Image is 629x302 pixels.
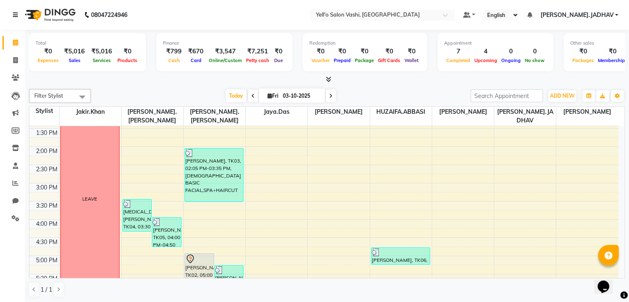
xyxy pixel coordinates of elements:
[21,3,78,26] img: logo
[185,254,214,288] div: [PERSON_NAME], TK02, 05:00 PM-06:00 PM, RICA FULL BODY
[184,107,245,126] span: [PERSON_NAME].[PERSON_NAME]
[272,58,285,63] span: Due
[309,40,421,47] div: Redemption
[123,199,152,231] div: [MEDICAL_DATA][PERSON_NAME], TK04, 03:30 PM-04:25 PM, SPA+HAIRCUT,Threading - Eyebrow Threading
[353,47,376,56] div: ₹0
[91,3,127,26] b: 08047224946
[523,58,547,63] span: No show
[34,220,59,228] div: 4:00 PM
[444,58,472,63] span: Completed
[371,248,430,264] div: [PERSON_NAME], TK06, 04:50 PM-05:20 PM, [PERSON_NAME] WITH TRIMMER
[34,201,59,210] div: 3:30 PM
[207,47,244,56] div: ₹3,547
[163,40,286,47] div: Finance
[376,47,402,56] div: ₹0
[402,47,421,56] div: ₹0
[570,47,596,56] div: ₹0
[36,40,139,47] div: Total
[332,58,353,63] span: Prepaid
[41,285,52,294] span: 1 / 1
[540,11,613,19] span: [PERSON_NAME].JADHAV
[471,89,543,102] input: Search Appointment
[444,47,472,56] div: 7
[34,274,59,283] div: 5:30 PM
[34,92,63,99] span: Filter Stylist
[494,107,556,126] span: [PERSON_NAME].JADHAV
[166,58,182,63] span: Cash
[34,129,59,137] div: 1:30 PM
[402,58,421,63] span: Wallet
[376,58,402,63] span: Gift Cards
[244,47,271,56] div: ₹7,251
[34,238,59,247] div: 4:30 PM
[308,107,369,117] span: [PERSON_NAME]
[36,47,61,56] div: ₹0
[244,58,271,63] span: Petty cash
[34,147,59,156] div: 2:00 PM
[472,58,499,63] span: Upcoming
[226,89,246,102] span: Today
[550,93,574,99] span: ADD NEW
[163,47,185,56] div: ₹799
[34,256,59,265] div: 5:00 PM
[309,58,332,63] span: Voucher
[499,47,523,56] div: 0
[594,269,621,294] iframe: chat widget
[82,195,97,203] div: LEAVE
[353,58,376,63] span: Package
[207,58,244,63] span: Online/Custom
[523,47,547,56] div: 0
[265,93,280,99] span: Fri
[60,107,121,117] span: Jakir.khan
[332,47,353,56] div: ₹0
[67,58,83,63] span: Sales
[370,107,432,117] span: HUZAIFA.ABBASI
[185,149,244,201] div: [PERSON_NAME], TK03, 02:05 PM-03:35 PM, [DEMOGRAPHIC_DATA] BASIC FACIAL,SPA+HAIRCUT
[215,266,244,283] div: [PERSON_NAME], TK06, 05:20 PM-05:50 PM, D TAN,FACE MASSAGE
[115,47,139,56] div: ₹0
[34,183,59,192] div: 3:00 PM
[115,58,139,63] span: Products
[88,47,115,56] div: ₹5,016
[444,40,547,47] div: Appointment
[185,47,207,56] div: ₹670
[280,90,322,102] input: 2025-10-03
[472,47,499,56] div: 4
[152,218,181,247] div: [PERSON_NAME], TK05, 04:00 PM-04:50 PM, BASIC HAIRCUT,[PERSON_NAME] WITH TRIMMER
[309,47,332,56] div: ₹0
[122,107,183,126] span: [PERSON_NAME].[PERSON_NAME]
[61,47,88,56] div: ₹5,016
[570,58,596,63] span: Packages
[499,58,523,63] span: Ongoing
[246,107,307,117] span: Jaya.Das
[189,58,203,63] span: Card
[34,165,59,174] div: 2:30 PM
[271,47,286,56] div: ₹0
[36,58,61,63] span: Expenses
[91,58,113,63] span: Services
[556,107,618,117] span: [PERSON_NAME]
[548,90,576,102] button: ADD NEW
[432,107,494,117] span: [PERSON_NAME]
[29,107,59,115] div: Stylist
